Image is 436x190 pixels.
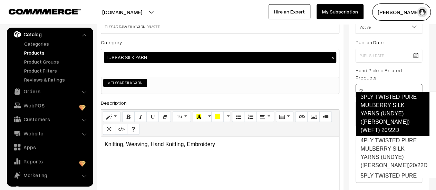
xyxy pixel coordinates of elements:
[122,111,135,122] button: Bold (CTRL+B)
[356,135,429,171] a: 4PLY TWISTED PURE MULBERRY SILK YARNS (UNDYE)([PERSON_NAME])20/22D
[9,113,91,125] a: Customers
[9,169,91,181] a: Marketing
[146,111,159,122] button: Underline (CTRL+U)
[244,111,256,122] button: Ordered list (CTRL+SHIFT+NUM8)
[9,141,91,153] a: Apps
[78,3,166,21] button: [DOMAIN_NAME]
[22,58,91,65] a: Product Groups
[356,49,422,63] input: Publish Date
[372,3,431,21] button: [PERSON_NAME]…
[319,111,332,122] button: Video
[232,111,244,122] button: Unordered list (CTRL+SHIFT+NUM7)
[127,124,139,135] button: Help
[356,20,422,34] span: Active
[211,111,224,122] button: Background Color
[9,7,69,15] a: COMMMERCE
[22,67,91,74] a: Product Filters
[103,79,147,87] li: TUSSAR SILK YARN
[22,40,91,47] a: Categories
[276,111,293,122] button: Table
[356,67,422,81] label: Hand Picked Related Products
[9,9,81,14] img: COMMMERCE
[101,20,339,34] input: Name
[108,80,110,86] span: ×
[22,76,91,83] a: Reviews & Ratings
[269,4,310,19] a: Hire an Expert
[103,111,120,122] button: Style
[103,124,115,135] button: Full Screen
[134,111,147,122] button: Italic (CTRL+I)
[22,49,91,56] a: Products
[356,92,429,136] a: 3PLY TWISTED PURE MULBERRY SILK YARNS (UNDYE)([PERSON_NAME])(WEFT) 20/22D
[295,111,308,122] button: Link (CTRL+K)
[417,7,427,17] img: user
[9,85,91,97] a: Orders
[105,140,336,149] p: Knitting, Weaving, Hand Knitting, Embroidery
[101,99,127,106] label: Description
[307,111,320,122] button: Picture
[104,52,336,63] div: TUSSAR SILK YARN
[356,84,422,98] input: Search products
[317,4,364,19] a: My Subscription
[223,111,230,122] button: More Color
[193,111,205,122] button: Recent Color
[330,54,336,60] button: ×
[173,111,191,122] button: Font Size
[115,124,127,135] button: Code View
[9,155,91,168] a: Reports
[205,111,212,122] button: More Color
[356,21,422,33] span: Active
[356,39,384,46] label: Publish Date
[9,99,91,112] a: WebPOS
[256,111,274,122] button: Paragraph
[9,28,91,40] a: Catalog
[101,39,122,46] label: Category
[176,114,182,119] span: 16
[158,111,171,122] button: Remove Font Style (CTRL+\)
[9,127,91,140] a: Website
